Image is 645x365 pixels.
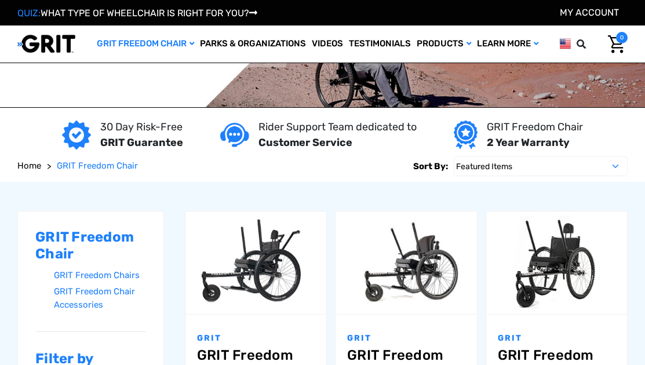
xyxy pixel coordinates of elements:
[17,8,41,19] span: QUIZ:
[185,211,326,313] a: GRIT Freedom Chair: Spartan,$3,995.00
[54,267,146,284] a: GRIT Freedom Chairs
[336,211,476,313] a: GRIT Freedom Chair: Pro,$5,495.00
[486,211,627,313] a: GRIT Freedom Chair: 3.0,$2,995.00
[62,121,91,149] img: GRIT Guarantee
[487,136,570,149] strong: 2 Year Warranty
[197,25,309,63] a: Parks & Organizations
[67,40,283,67] h1: GRIT Freedom Chair
[413,156,448,176] label: Sort By:
[336,216,476,309] img: GRIT Freedom Chair Pro: the Pro model shown including contoured Invacare Matrx seatback, Spinergy...
[498,332,615,344] p: GRIT
[94,25,197,63] a: GRIT Freedom Chair
[35,229,146,262] h2: GRIT Freedom Chair
[487,119,583,135] p: GRIT Freedom Chair
[17,8,257,19] a: QUIZ:WHAT TYPE OF WHEELCHAIR IS RIGHT FOR YOU?
[486,216,627,309] img: GRIT Freedom Chair: 3.0
[54,283,146,313] a: GRIT Freedom Chair Accessories
[100,136,183,149] strong: GRIT Guarantee
[57,160,138,171] span: GRIT Freedom Chair
[258,119,417,135] p: Rider Support Team dedicated to
[17,159,41,173] a: Home
[57,159,138,173] a: GRIT Freedom Chair
[560,7,619,18] a: Account
[454,121,478,149] img: Year warranty
[185,216,326,309] img: GRIT Freedom Chair: Spartan
[197,332,315,344] p: GRIT
[593,32,599,56] input: Search
[414,25,474,63] a: Products
[560,36,571,51] img: us.png
[347,332,465,344] p: GRIT
[17,34,75,53] img: GRIT All-Terrain Wheelchair and Mobility Equipment
[599,32,628,56] a: Cart with 0 items
[608,35,625,53] img: Cart
[220,123,249,147] img: Customer service
[616,32,628,43] span: 0
[309,25,346,63] a: Videos
[258,136,352,149] strong: Customer Service
[346,25,414,63] a: Testimonials
[100,119,183,135] p: 30 Day Risk-Free
[474,25,541,63] a: Learn More
[17,160,41,171] span: Home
